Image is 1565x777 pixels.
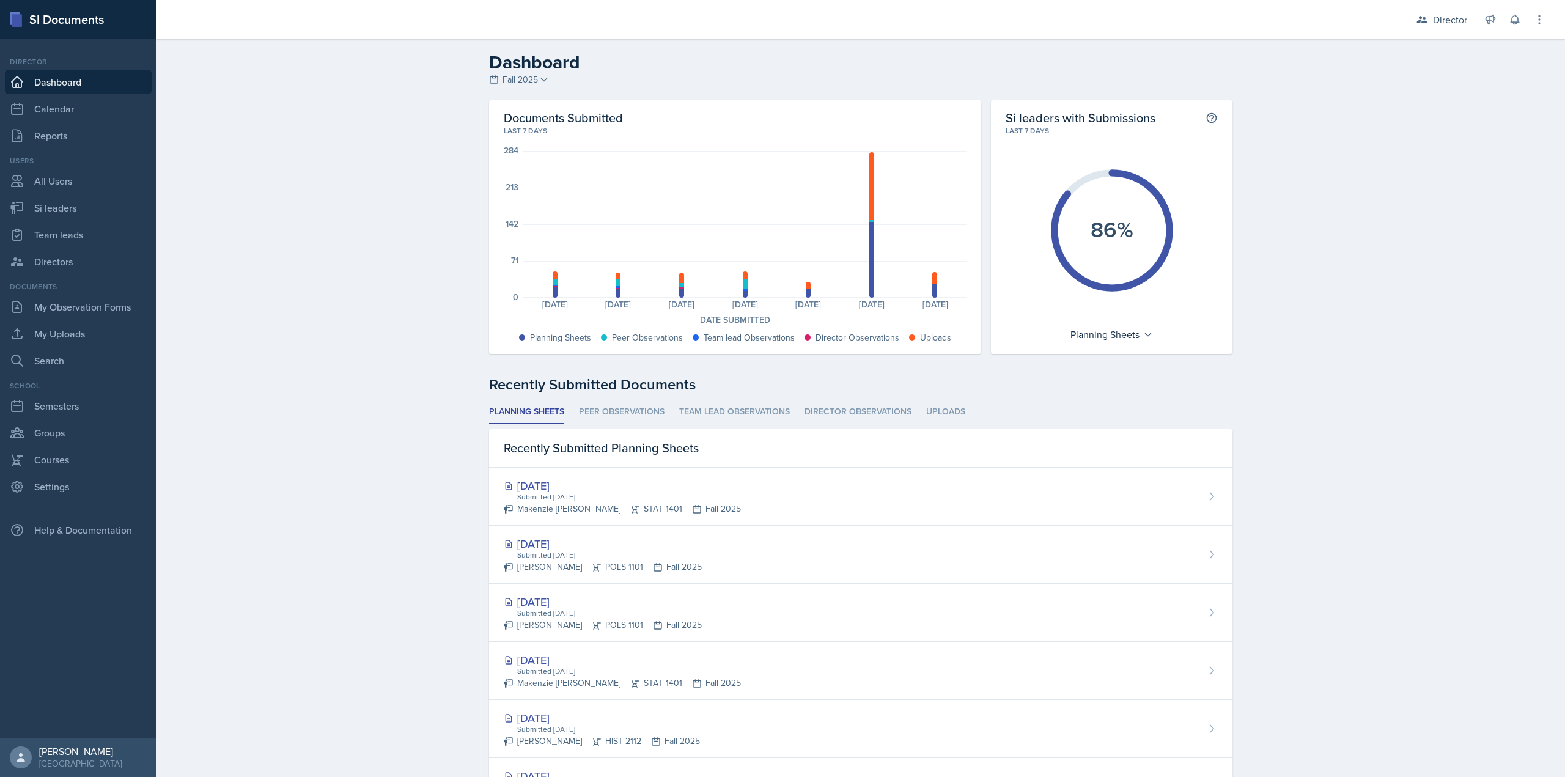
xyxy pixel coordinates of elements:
li: Planning Sheets [489,400,564,424]
div: [DATE] [504,477,741,494]
h2: Documents Submitted [504,110,967,125]
div: Team lead Observations [704,331,795,344]
div: 284 [504,146,518,155]
div: [GEOGRAPHIC_DATA] [39,757,122,770]
div: [DATE] [523,300,587,309]
div: 0 [513,293,518,301]
div: [PERSON_NAME] HIST 2112 Fall 2025 [504,735,700,748]
div: 213 [506,183,518,191]
div: [DATE] [713,300,777,309]
div: [DATE] [504,652,741,668]
div: Users [5,155,152,166]
h2: Dashboard [489,51,1232,73]
div: [DATE] [650,300,713,309]
div: Director Observations [816,331,899,344]
div: [DATE] [777,300,841,309]
li: Uploads [926,400,965,424]
text: 86% [1091,213,1133,245]
div: Director [1433,12,1467,27]
li: Team lead Observations [679,400,790,424]
a: Courses [5,447,152,472]
a: Team leads [5,223,152,247]
a: All Users [5,169,152,193]
div: 71 [511,256,518,265]
a: Settings [5,474,152,499]
div: Peer Observations [612,331,683,344]
a: Reports [5,123,152,148]
div: Recently Submitted Documents [489,374,1232,396]
div: Recently Submitted Planning Sheets [489,429,1232,468]
div: Submitted [DATE] [516,724,700,735]
a: Search [5,348,152,373]
div: [PERSON_NAME] POLS 1101 Fall 2025 [504,561,702,573]
a: Si leaders [5,196,152,220]
div: Last 7 days [1006,125,1218,136]
a: Semesters [5,394,152,418]
div: Submitted [DATE] [516,550,702,561]
a: Calendar [5,97,152,121]
a: [DATE] Submitted [DATE] Makenzie [PERSON_NAME]STAT 1401Fall 2025 [489,468,1232,526]
a: My Observation Forms [5,295,152,319]
div: [PERSON_NAME] [39,745,122,757]
div: Documents [5,281,152,292]
div: 142 [506,219,518,228]
div: Help & Documentation [5,518,152,542]
div: Makenzie [PERSON_NAME] STAT 1401 Fall 2025 [504,503,741,515]
div: Planning Sheets [530,331,591,344]
div: [DATE] [504,594,702,610]
a: Directors [5,249,152,274]
div: Submitted [DATE] [516,492,741,503]
a: My Uploads [5,322,152,346]
a: Dashboard [5,70,152,94]
a: [DATE] Submitted [DATE] Makenzie [PERSON_NAME]STAT 1401Fall 2025 [489,642,1232,700]
div: [DATE] [504,710,700,726]
a: [DATE] Submitted [DATE] [PERSON_NAME]HIST 2112Fall 2025 [489,700,1232,758]
div: School [5,380,152,391]
div: [DATE] [904,300,967,309]
div: Submitted [DATE] [516,666,741,677]
li: Peer Observations [579,400,665,424]
div: Last 7 days [504,125,967,136]
div: Submitted [DATE] [516,608,702,619]
div: Makenzie [PERSON_NAME] STAT 1401 Fall 2025 [504,677,741,690]
a: [DATE] Submitted [DATE] [PERSON_NAME]POLS 1101Fall 2025 [489,584,1232,642]
div: Uploads [920,331,951,344]
div: Date Submitted [504,314,967,326]
a: [DATE] Submitted [DATE] [PERSON_NAME]POLS 1101Fall 2025 [489,526,1232,584]
div: [DATE] [504,536,702,552]
div: Director [5,56,152,67]
a: Groups [5,421,152,445]
div: [DATE] [840,300,904,309]
span: Fall 2025 [503,73,538,86]
h2: Si leaders with Submissions [1006,110,1155,125]
div: Planning Sheets [1064,325,1159,344]
li: Director Observations [805,400,911,424]
div: [PERSON_NAME] POLS 1101 Fall 2025 [504,619,702,632]
div: [DATE] [587,300,650,309]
